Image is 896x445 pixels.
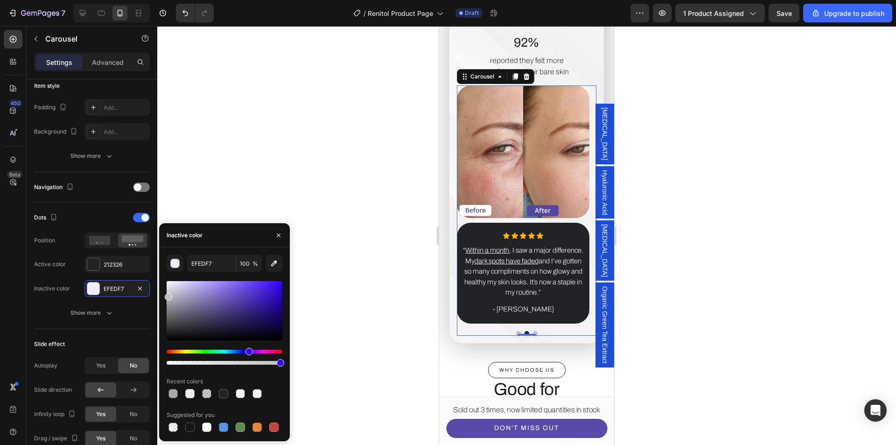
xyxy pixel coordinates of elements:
div: Navigation [34,181,76,194]
div: Item style [34,82,60,90]
span: % [252,260,258,268]
div: Undo/Redo [176,4,214,22]
p: Settings [46,57,72,67]
div: Position [34,236,55,245]
div: 450 [9,99,22,107]
span: Yes [96,434,105,443]
div: Inactive color [34,284,70,293]
button: Show more [34,148,150,164]
button: 1 product assigned [675,4,765,22]
span: No [130,361,137,370]
button: Upgrade to publish [803,4,892,22]
iframe: Design area [439,26,614,445]
span: No [130,410,137,418]
span: Draft [465,9,479,17]
div: Beta [7,171,22,178]
button: Save [769,4,799,22]
div: Inactive color [167,231,203,240]
div: Open Intercom Messenger [864,399,887,422]
input: Eg: FFFFFF [187,255,236,272]
div: Padding [34,101,69,114]
div: Autoplay [34,361,57,370]
span: Yes [96,410,105,418]
p: Carousel [45,33,125,44]
div: Dots [34,212,59,224]
div: Active color [34,260,66,268]
span: Save [777,9,792,17]
p: Advanced [92,57,124,67]
button: 7 [4,4,70,22]
div: Background [34,126,79,138]
div: Infinity loop [34,408,77,421]
span: / [364,8,366,18]
div: Slide direction [34,386,72,394]
div: Slide effect [34,340,65,348]
div: Upgrade to publish [811,8,884,18]
span: No [130,434,137,443]
p: 7 [61,7,65,19]
div: Hue [167,350,282,353]
div: Add... [104,104,147,112]
button: Show more [34,304,150,321]
div: Show more [70,308,114,318]
div: EFEDF7 [104,285,131,293]
div: Drag / swipe [34,432,80,445]
div: 212326 [104,261,147,269]
span: 1 product assigned [683,8,744,18]
div: Add... [104,128,147,136]
div: Suggested for you [167,411,215,419]
div: Recent colors [167,377,203,386]
span: Renitol Product Page [368,8,433,18]
div: Show more [70,151,114,161]
span: Yes [96,361,105,370]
